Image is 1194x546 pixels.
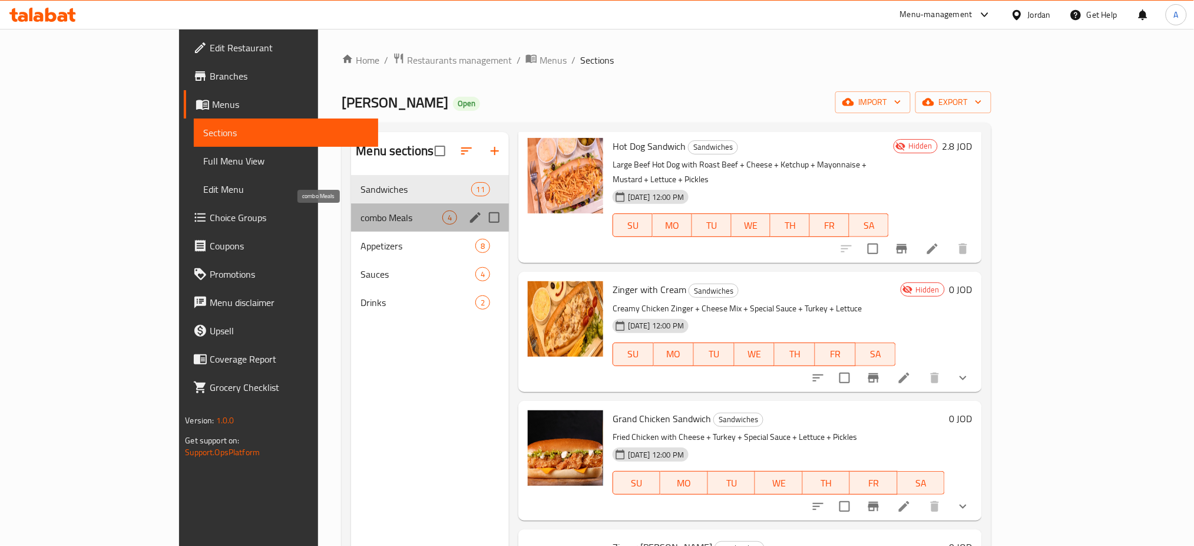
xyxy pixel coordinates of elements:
[342,89,448,116] span: [PERSON_NAME]
[571,53,575,67] li: /
[950,281,973,298] h6: 0 JOD
[360,239,475,253] span: Appetizers
[360,182,471,196] div: Sandwiches
[210,210,369,225] span: Choice Groups
[898,471,945,495] button: SA
[803,471,850,495] button: TH
[351,170,509,321] nav: Menu sections
[902,475,940,492] span: SA
[915,91,991,113] button: export
[618,217,648,234] span: SU
[613,157,889,187] p: Large Beef Hot Dog with Roast Beef + Cheese + Ketchup + Mayonnaise + Mustard + Lettuce + Pickles
[393,52,512,68] a: Restaurants management
[540,53,567,67] span: Menus
[517,53,521,67] li: /
[185,413,214,428] span: Version:
[861,236,885,261] span: Select to update
[194,119,379,147] a: Sections
[194,175,379,203] a: Edit Menu
[467,209,484,226] button: edit
[613,343,653,366] button: SU
[210,41,369,55] span: Edit Restaurant
[942,138,973,154] h6: 2.8 JOD
[528,138,603,213] img: Hot Dog Sandwich
[184,90,379,119] a: Menus
[779,346,811,363] span: TH
[428,139,452,163] span: Select all sections
[897,499,911,514] a: Edit menu item
[900,8,973,22] div: Menu-management
[697,217,727,234] span: TU
[212,97,369,111] span: Menus
[184,317,379,345] a: Upsell
[613,430,945,445] p: Fried Chicken with Cheese + Turkey + Special Sauce + Lettuce + Pickles
[203,182,369,196] span: Edit Menu
[1028,8,1051,21] div: Jordan
[804,492,832,521] button: sort-choices
[407,53,512,67] span: Restaurants management
[203,154,369,168] span: Full Menu View
[184,288,379,317] a: Menu disclaimer
[856,343,897,366] button: SA
[699,346,730,363] span: TU
[475,239,490,253] div: items
[775,343,815,366] button: TH
[342,52,991,68] nav: breadcrumb
[184,62,379,90] a: Branches
[850,471,897,495] button: FR
[580,53,614,67] span: Sections
[845,95,901,110] span: import
[735,343,775,366] button: WE
[184,260,379,288] a: Promotions
[194,147,379,175] a: Full Menu View
[351,260,509,288] div: Sauces4
[210,352,369,366] span: Coverage Report
[760,475,798,492] span: WE
[210,295,369,310] span: Menu disclaimer
[476,241,489,252] span: 8
[804,364,832,392] button: sort-choices
[949,235,977,263] button: delete
[360,295,475,310] span: Drinks
[623,192,689,203] span: [DATE] 12:00 PM
[210,239,369,253] span: Coupons
[210,267,369,281] span: Promotions
[184,232,379,260] a: Coupons
[613,301,896,316] p: Creamy Chicken Zinger + Cheese Mix + Special Sauce + Turkey + Lettuce
[657,217,687,234] span: MO
[861,346,892,363] span: SA
[453,97,480,111] div: Open
[203,126,369,140] span: Sections
[216,413,234,428] span: 1.0.0
[184,345,379,373] a: Coverage Report
[897,371,911,385] a: Edit menu item
[956,499,970,514] svg: Show Choices
[210,324,369,338] span: Upsell
[1174,8,1179,21] span: A
[442,210,457,225] div: items
[713,475,750,492] span: TU
[714,413,763,426] span: Sandwiches
[613,213,653,237] button: SU
[476,297,489,308] span: 2
[475,267,490,281] div: items
[708,471,755,495] button: TU
[949,492,977,521] button: show more
[808,475,845,492] span: TH
[528,281,603,357] img: Zinger with Cream
[184,373,379,402] a: Grocery Checklist
[859,492,888,521] button: Branch-specific-item
[623,320,689,331] span: [DATE] 12:00 PM
[849,213,889,237] button: SA
[613,281,686,298] span: Zinger with Cream
[689,284,739,298] div: Sandwiches
[950,410,973,427] h6: 0 JOD
[356,142,434,160] h2: Menu sections
[360,267,475,281] span: Sauces
[904,140,937,152] span: Hidden
[185,433,239,448] span: Get support on:
[925,242,940,256] a: Edit menu item
[618,475,656,492] span: SU
[660,471,707,495] button: MO
[184,34,379,62] a: Edit Restaurant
